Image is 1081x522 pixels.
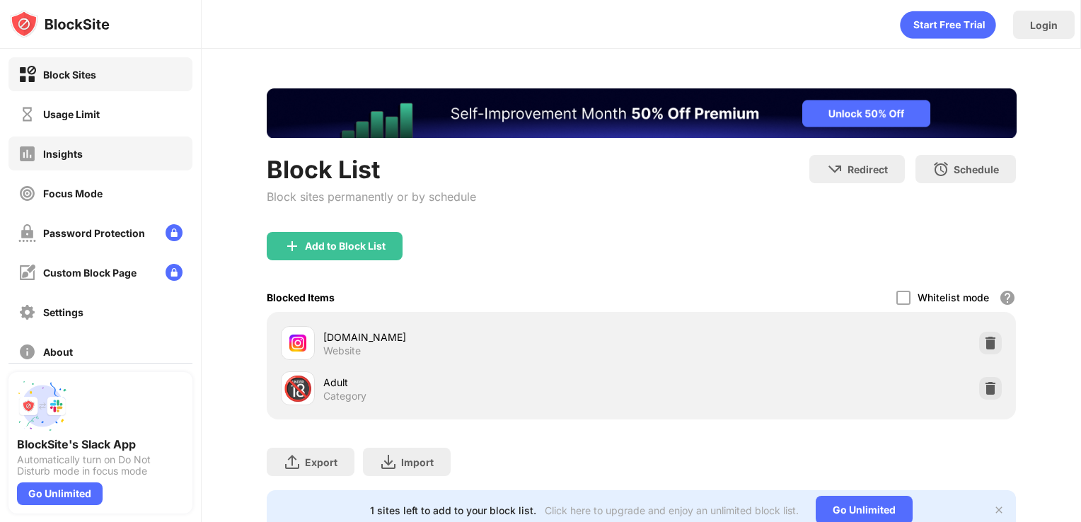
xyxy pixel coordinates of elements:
[18,224,36,242] img: password-protection-off.svg
[18,264,36,282] img: customize-block-page-off.svg
[323,330,642,344] div: [DOMAIN_NAME]
[848,163,888,175] div: Redirect
[305,456,337,468] div: Export
[323,390,366,402] div: Category
[18,105,36,123] img: time-usage-off.svg
[43,108,100,120] div: Usage Limit
[17,381,68,431] img: push-slack.svg
[43,346,73,358] div: About
[267,88,1017,138] iframe: Banner
[267,291,335,303] div: Blocked Items
[267,155,476,184] div: Block List
[993,504,1005,516] img: x-button.svg
[17,454,184,477] div: Automatically turn on Do Not Disturb mode in focus mode
[918,291,989,303] div: Whitelist mode
[17,437,184,451] div: BlockSite's Slack App
[18,185,36,202] img: focus-off.svg
[43,187,103,199] div: Focus Mode
[323,375,642,390] div: Adult
[18,303,36,321] img: settings-off.svg
[283,374,313,403] div: 🔞
[18,66,36,83] img: block-on.svg
[790,14,1067,144] iframe: Sign in with Google Dialogue
[401,456,434,468] div: Import
[370,504,536,516] div: 1 sites left to add to your block list.
[305,240,386,252] div: Add to Block List
[954,163,999,175] div: Schedule
[17,482,103,505] div: Go Unlimited
[267,190,476,204] div: Block sites permanently or by schedule
[545,504,799,516] div: Click here to upgrade and enjoy an unlimited block list.
[43,267,137,279] div: Custom Block Page
[18,343,36,361] img: about-off.svg
[18,145,36,163] img: insights-off.svg
[900,11,996,39] div: animation
[166,224,183,241] img: lock-menu.svg
[43,227,145,239] div: Password Protection
[166,264,183,281] img: lock-menu.svg
[323,344,361,357] div: Website
[43,69,96,81] div: Block Sites
[43,306,83,318] div: Settings
[10,10,110,38] img: logo-blocksite.svg
[43,148,83,160] div: Insights
[289,335,306,352] img: favicons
